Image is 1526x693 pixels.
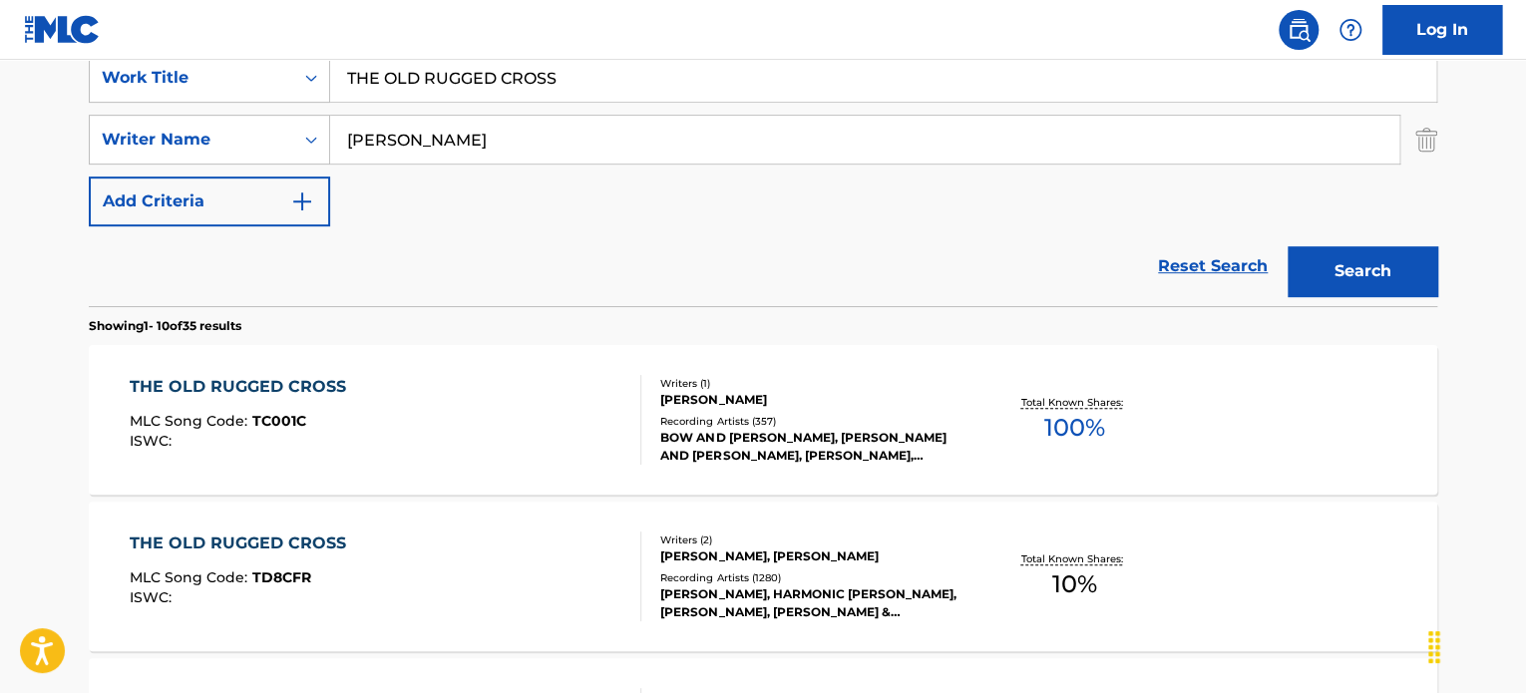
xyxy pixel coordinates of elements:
[290,189,314,213] img: 9d2ae6d4665cec9f34b9.svg
[1382,5,1502,55] a: Log In
[102,128,281,152] div: Writer Name
[660,429,961,465] div: BOW AND [PERSON_NAME], [PERSON_NAME] AND [PERSON_NAME], [PERSON_NAME], [PERSON_NAME], [PERSON_NAME]
[1043,410,1104,446] span: 100 %
[1148,244,1278,288] a: Reset Search
[130,432,177,450] span: ISWC :
[130,568,252,586] span: MLC Song Code :
[660,376,961,391] div: Writers ( 1 )
[1331,10,1370,50] div: Help
[1020,395,1127,410] p: Total Known Shares:
[252,568,311,586] span: TD8CFR
[1415,115,1437,165] img: Delete Criterion
[660,585,961,621] div: [PERSON_NAME], HARMONIC [PERSON_NAME], [PERSON_NAME], [PERSON_NAME] & [PERSON_NAME] [PERSON_NAME]
[660,391,961,409] div: [PERSON_NAME]
[89,176,330,226] button: Add Criteria
[130,375,356,399] div: THE OLD RUGGED CROSS
[1287,18,1311,42] img: search
[1338,18,1362,42] img: help
[89,317,241,335] p: Showing 1 - 10 of 35 results
[252,412,306,430] span: TC001C
[660,414,961,429] div: Recording Artists ( 357 )
[1288,246,1437,296] button: Search
[130,588,177,606] span: ISWC :
[660,532,961,547] div: Writers ( 2 )
[130,531,356,555] div: THE OLD RUGGED CROSS
[130,412,252,430] span: MLC Song Code :
[102,66,281,90] div: Work Title
[1051,566,1096,602] span: 10 %
[89,53,1437,306] form: Search Form
[1279,10,1319,50] a: Public Search
[660,570,961,585] div: Recording Artists ( 1280 )
[660,547,961,565] div: [PERSON_NAME], [PERSON_NAME]
[1020,551,1127,566] p: Total Known Shares:
[1426,597,1526,693] iframe: Chat Widget
[89,345,1437,495] a: THE OLD RUGGED CROSSMLC Song Code:TC001CISWC:Writers (1)[PERSON_NAME]Recording Artists (357)BOW A...
[1418,617,1450,677] div: Drag
[24,15,101,44] img: MLC Logo
[89,502,1437,651] a: THE OLD RUGGED CROSSMLC Song Code:TD8CFRISWC:Writers (2)[PERSON_NAME], [PERSON_NAME]Recording Art...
